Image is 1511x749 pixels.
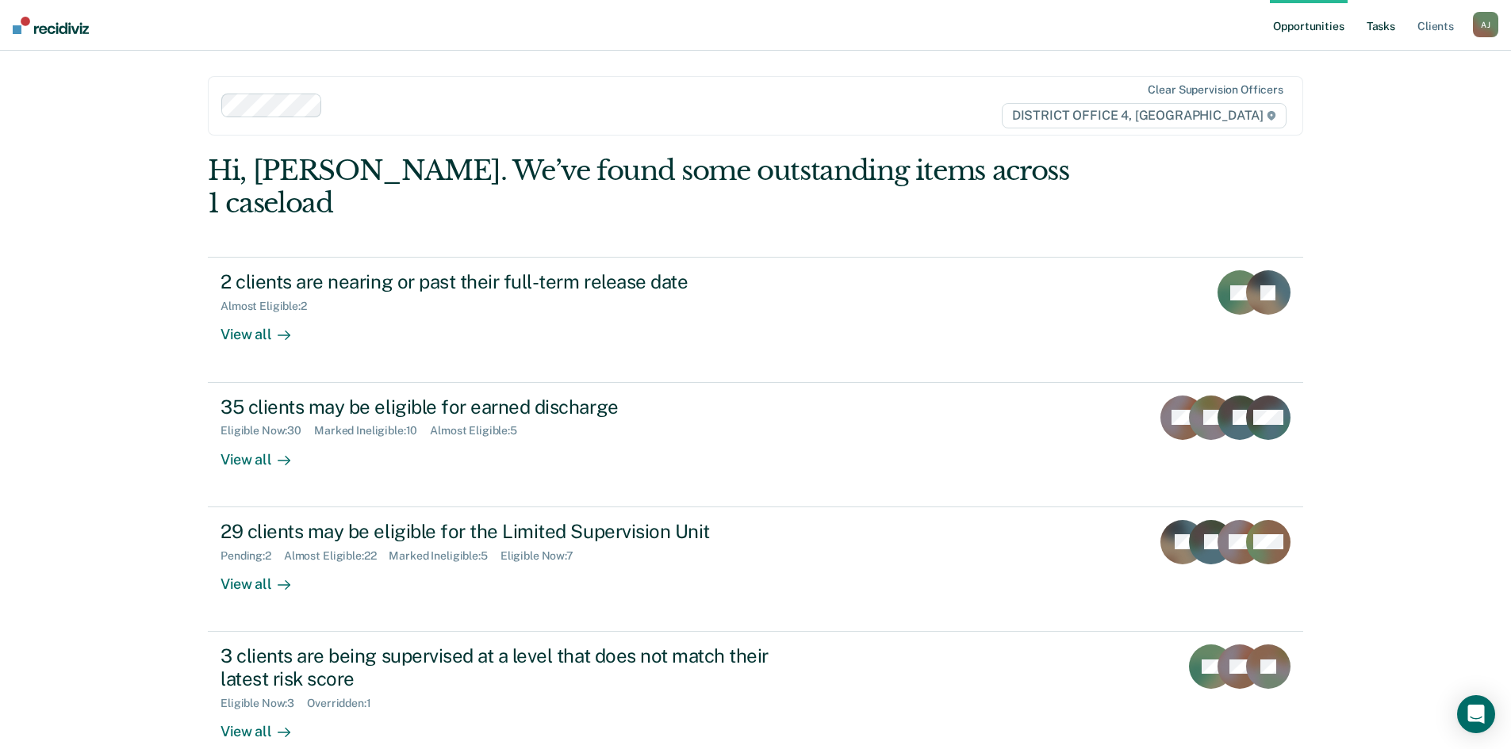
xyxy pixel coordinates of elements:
[13,17,89,34] img: Recidiviz
[389,549,500,563] div: Marked Ineligible : 5
[221,438,309,468] div: View all
[221,396,777,418] div: 35 clients may be eligible for earned discharge
[314,424,430,438] div: Marked Ineligible : 10
[1473,12,1498,37] div: A J
[221,709,309,740] div: View all
[208,155,1084,220] div: Hi, [PERSON_NAME]. We’ve found some outstanding items across 1 caseload
[307,697,383,710] div: Overridden : 1
[500,549,586,563] div: Eligible Now : 7
[221,549,284,563] div: Pending : 2
[221,697,307,710] div: Eligible Now : 3
[221,424,314,438] div: Eligible Now : 30
[1473,12,1498,37] button: AJ
[208,383,1303,507] a: 35 clients may be eligible for earned dischargeEligible Now:30Marked Ineligible:10Almost Eligible...
[221,520,777,543] div: 29 clients may be eligible for the Limited Supervision Unit
[208,257,1303,382] a: 2 clients are nearing or past their full-term release dateAlmost Eligible:2View all
[208,507,1303,632] a: 29 clients may be eligible for the Limited Supervision UnitPending:2Almost Eligible:22Marked Inel...
[1002,103,1287,128] span: DISTRICT OFFICE 4, [GEOGRAPHIC_DATA]
[221,300,320,313] div: Almost Eligible : 2
[221,313,309,344] div: View all
[1148,83,1283,97] div: Clear supervision officers
[221,270,777,293] div: 2 clients are nearing or past their full-term release date
[1457,695,1495,733] div: Open Intercom Messenger
[284,549,389,563] div: Almost Eligible : 22
[430,424,530,438] div: Almost Eligible : 5
[221,562,309,593] div: View all
[221,644,777,690] div: 3 clients are being supervised at a level that does not match their latest risk score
